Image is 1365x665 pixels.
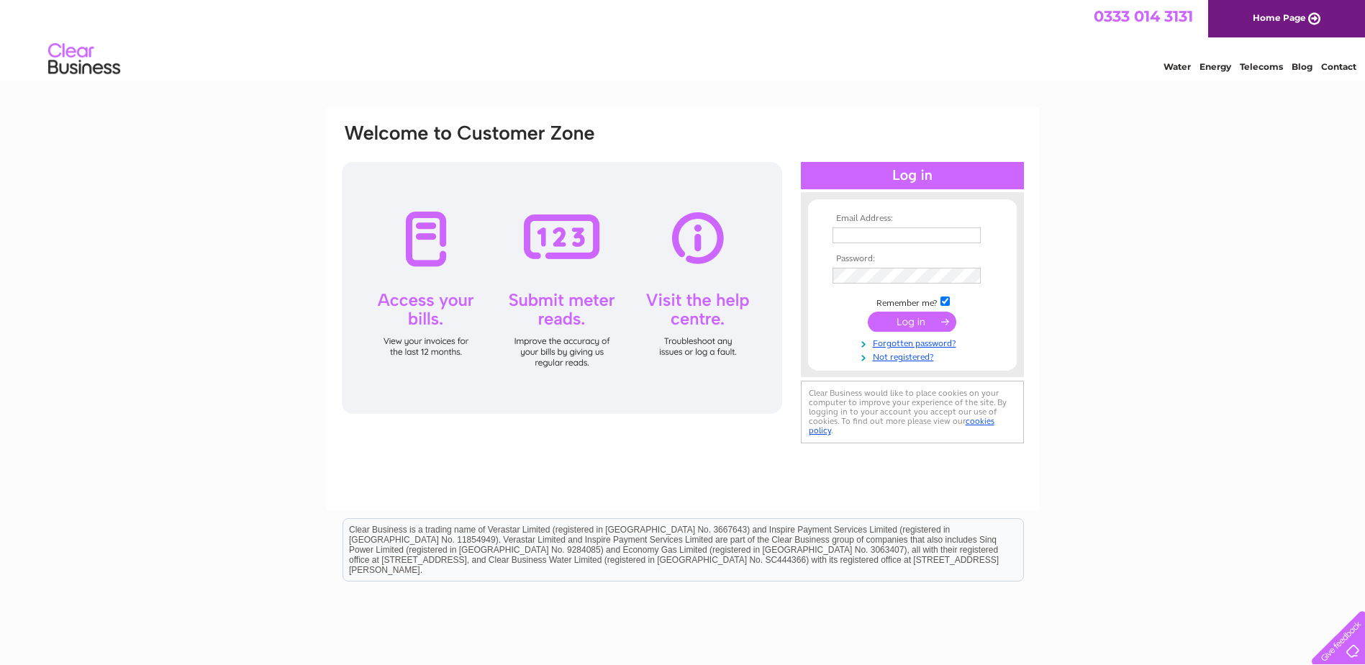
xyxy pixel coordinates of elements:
a: Water [1164,61,1191,72]
input: Submit [868,312,956,332]
div: Clear Business is a trading name of Verastar Limited (registered in [GEOGRAPHIC_DATA] No. 3667643... [343,8,1023,70]
a: Contact [1321,61,1356,72]
a: cookies policy [809,416,994,435]
a: Blog [1292,61,1312,72]
td: Remember me? [829,294,996,309]
a: Forgotten password? [833,335,996,349]
th: Password: [829,254,996,264]
div: Clear Business would like to place cookies on your computer to improve your experience of the sit... [801,381,1024,443]
a: 0333 014 3131 [1094,7,1193,25]
a: Not registered? [833,349,996,363]
img: logo.png [47,37,121,81]
a: Energy [1200,61,1231,72]
th: Email Address: [829,214,996,224]
a: Telecoms [1240,61,1283,72]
